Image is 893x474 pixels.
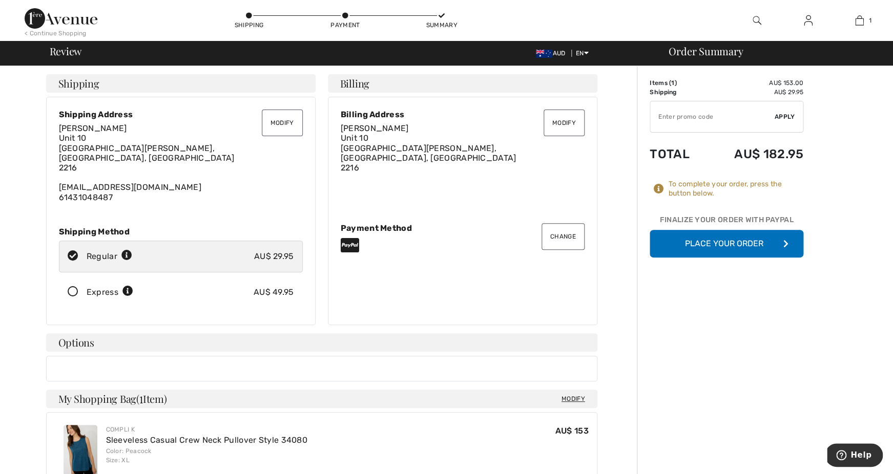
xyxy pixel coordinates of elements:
button: Change [542,223,585,250]
span: Modify [562,394,585,404]
img: 1ère Avenue [25,8,97,29]
div: AU$ 29.95 [254,250,294,263]
a: Sleeveless Casual Crew Neck Pullover Style 34080 [106,435,307,445]
span: Review [50,46,82,56]
div: Regular [87,250,132,263]
a: Sign In [796,14,821,27]
img: My Bag [855,14,864,27]
div: Order Summary [656,46,887,56]
span: [PERSON_NAME] [341,123,409,133]
td: AU$ 153.00 [705,78,803,88]
iframe: Opens a widget where you can find more information [827,443,883,469]
span: EN [576,50,589,57]
span: Billing [340,78,369,89]
div: Shipping Method [59,227,303,236]
div: Express [87,286,133,298]
img: Australian Dollar [536,50,552,58]
button: Place Your Order [650,230,803,257]
div: Payment Method [341,223,585,233]
span: AU$ 153 [555,426,588,436]
td: AU$ 29.95 [705,88,803,97]
span: Unit 10 [GEOGRAPHIC_DATA][PERSON_NAME], [GEOGRAPHIC_DATA], [GEOGRAPHIC_DATA] 2216 [59,133,235,173]
div: Summary [426,20,457,30]
span: ( Item) [136,392,167,405]
div: [EMAIL_ADDRESS][DOMAIN_NAME] 61431048487 [59,123,303,202]
span: 1 [869,16,871,25]
td: Shipping [650,88,705,97]
div: To complete your order, press the button below. [668,180,803,198]
span: 1 [671,79,674,87]
span: Apply [775,112,795,121]
div: Shipping [234,20,264,30]
div: Finalize Your Order with PayPal [650,214,803,230]
div: Shipping Address [59,110,303,119]
button: Modify [544,110,585,136]
div: Billing Address [341,110,585,119]
h4: My Shopping Bag [46,390,597,408]
h4: Options [46,333,597,352]
a: 1 [834,14,884,27]
td: Total [650,137,705,171]
td: Items ( ) [650,78,705,88]
div: < Continue Shopping [25,29,87,38]
img: search the website [753,14,761,27]
input: Promo code [650,101,775,132]
span: Unit 10 [GEOGRAPHIC_DATA][PERSON_NAME], [GEOGRAPHIC_DATA], [GEOGRAPHIC_DATA] 2216 [341,133,516,173]
div: Compli K [106,425,307,434]
button: Modify [262,110,303,136]
td: AU$ 182.95 [705,137,803,171]
span: 1 [139,391,143,404]
img: My Info [804,14,813,27]
div: AU$ 49.95 [254,286,294,298]
span: Shipping [58,78,99,89]
div: Color: Peacock Size: XL [106,446,307,465]
span: AUD [536,50,569,57]
span: [PERSON_NAME] [59,123,127,133]
div: Payment [330,20,361,30]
